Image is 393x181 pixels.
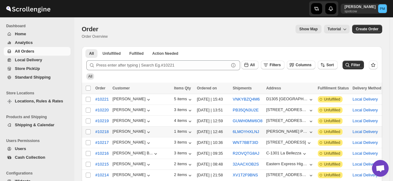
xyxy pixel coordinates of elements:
[15,123,54,127] span: Shipping & Calendar
[174,162,193,168] button: 2 items
[356,27,378,32] span: Create Order
[351,63,360,67] span: Filter
[352,97,378,101] button: Local Delivery
[85,49,97,58] button: All
[324,151,340,156] span: Unfulfilled
[197,172,229,178] div: [DATE] | 21:58
[95,86,106,90] span: Order
[378,4,387,13] span: Prateeksh Mehra
[324,119,340,123] span: Unfulfilled
[6,114,71,119] span: Products and Shipping
[6,91,71,96] span: Store Locations
[266,151,307,157] button: C-1301 La Bellezza
[15,32,26,36] span: Home
[266,118,308,123] div: [STREET_ADDRESS][PERSON_NAME]
[344,9,376,13] p: spotcow
[352,173,378,177] button: Local Delivery
[15,40,33,45] span: Analytics
[95,129,109,135] span: #10218
[15,75,51,80] span: Standard Shipping
[233,162,259,166] button: 32AACXOB2S
[15,99,63,103] span: Locations, Rules & Rates
[15,146,26,151] span: Users
[352,151,378,156] button: Local Delivery
[299,27,317,32] span: Show Map
[324,97,340,102] span: Unfulfilled
[324,162,340,167] span: Unfulfilled
[92,159,112,169] button: #10215
[266,107,308,112] div: [STREET_ADDRESS][PERSON_NAME]
[344,4,376,9] p: [PERSON_NAME]
[95,107,109,113] span: #10220
[95,172,109,178] span: #10214
[112,151,159,157] button: [PERSON_NAME] B...
[92,127,112,137] button: #10218
[318,86,349,90] span: Fulfillment Status
[95,161,109,167] span: #10215
[174,140,193,146] div: 3 items
[266,97,314,103] button: D1305 [GEOGRAPHIC_DATA] [GEOGRAPHIC_DATA]
[6,138,71,143] span: Users Permissions
[95,150,109,157] span: #10216
[174,97,193,103] button: 5 items
[15,58,42,62] span: Local Delivery
[233,140,258,145] button: WNT7BBT3ID
[4,47,71,56] button: All Orders
[152,51,178,56] span: Action Needed
[324,108,340,113] span: Unfulfilled
[112,107,152,114] button: [PERSON_NAME]
[174,107,193,114] div: 3 items
[266,172,308,177] div: [STREET_ADDRESS][PERSON_NAME] scheme, JVPD, opposite [GEOGRAPHIC_DATA]
[174,118,193,124] button: 4 items
[112,151,153,155] div: [PERSON_NAME] B...
[233,108,259,112] button: PB35QN3U2E
[197,140,229,146] div: [DATE] | 10:36
[352,129,378,134] button: Local Delivery
[4,153,71,162] button: Cash Collection
[266,140,312,146] button: [STREET_ADDRESS]
[197,86,217,90] span: Ordered on
[92,149,112,158] button: #10216
[112,162,152,168] button: [PERSON_NAME]
[352,140,378,145] button: Local Delivery
[174,151,193,157] button: 3 items
[4,30,71,38] button: Home
[89,51,94,56] span: All
[328,27,341,31] span: Tutorial
[112,118,152,124] div: [PERSON_NAME]
[112,172,152,179] div: [PERSON_NAME]
[266,86,281,90] span: Address
[296,63,311,67] span: Columns
[266,107,314,114] button: [STREET_ADDRESS][PERSON_NAME]
[82,34,108,39] p: Order Overview
[92,116,112,126] button: #10219
[233,129,259,134] button: 6LMOYHXLNJ
[112,129,152,135] div: [PERSON_NAME]
[270,63,281,67] span: Filters
[6,24,71,28] span: Dashboard
[266,129,314,135] button: [PERSON_NAME] Princess [PERSON_NAME] Road [PERSON_NAME][GEOGRAPHIC_DATA]
[129,51,144,56] span: Fulfilled
[95,118,109,124] span: #10219
[197,161,229,167] div: [DATE] | 08:48
[233,86,252,90] span: Shipments
[352,86,381,90] span: Delivery Method
[4,121,71,129] button: Shipping & Calendar
[318,61,338,69] button: Sort
[92,138,112,148] button: #10217
[102,51,121,56] span: Unfulfilled
[241,61,258,69] button: All
[266,151,301,155] div: C-1301 La Bellezza
[352,108,378,112] button: Local Delivery
[174,129,193,135] button: 1 items
[92,94,112,104] button: #10221
[112,86,130,90] span: Customer
[266,129,308,134] div: [PERSON_NAME] Princess [PERSON_NAME] Road [PERSON_NAME][GEOGRAPHIC_DATA]
[197,96,229,102] div: [DATE] | 15:43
